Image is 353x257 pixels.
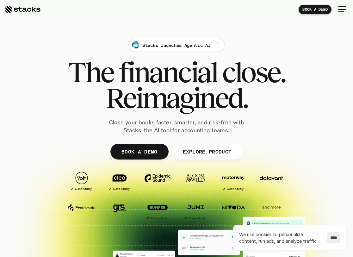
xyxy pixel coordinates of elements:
[64,169,99,193] a: Case study
[140,198,175,223] a: Case study
[121,147,158,156] p: BOOK A DEMO
[254,204,289,210] p: and more
[106,85,248,111] span: Reimagined.
[102,169,137,193] a: Case study
[302,7,328,12] p: BOOK A DEMO
[68,60,114,85] span: The
[189,216,206,220] h2: Case study
[75,187,92,191] h2: Case study
[222,60,285,85] span: close.
[119,60,217,85] span: financial
[216,169,251,193] a: Case study
[171,144,243,160] a: EXPLORE PRODUCT
[227,187,244,191] h2: Case study
[299,5,331,14] a: BOOK A DEMO
[151,216,168,220] h2: Case study
[101,118,252,134] p: Close your books faster, smarter, and risk-free with Stacks, the AI tool for accounting teams.
[178,198,213,223] a: Case study
[128,38,224,52] a: Stacks launches Agentic AI
[142,42,210,48] p: Stacks launches Agentic AI
[239,231,321,244] p: We use cookies to personalize content, run ads, and analyze traffic.
[113,187,130,191] h2: Case study
[110,144,169,160] a: BOOK A DEMO
[183,147,232,156] p: EXPLORE PRODUCT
